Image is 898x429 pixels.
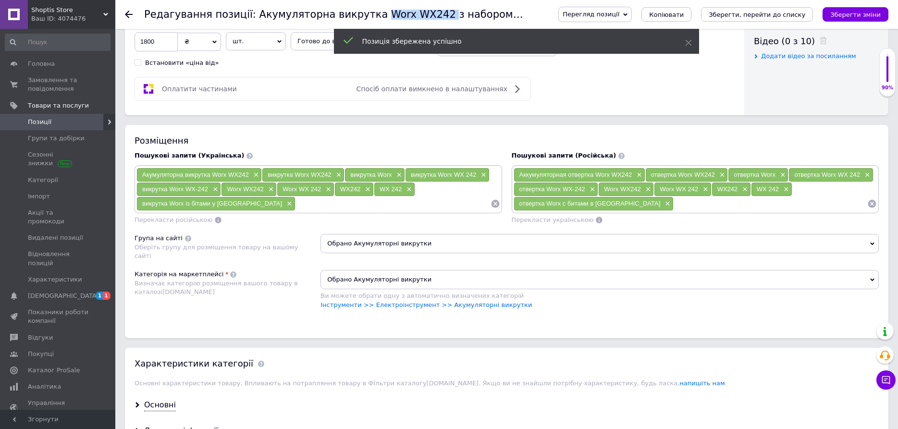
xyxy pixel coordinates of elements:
div: 90% [880,85,895,91]
span: WX242 [340,185,361,193]
div: Встановити «ціна від» [145,59,219,67]
a: Інструменти >> Електроінструмент >> Акумуляторні викрутки [320,301,532,308]
span: отвертка Worx WX 242 [794,171,860,178]
div: Позиція збережена успішно [362,37,661,46]
span: Категорії [28,176,58,184]
span: викрутка Worx із бітами у [GEOGRAPHIC_DATA] [142,200,282,207]
p: Комплектация: отвертка, 30 насадок, USB провод, кейс [10,94,285,104]
span: Визначає категорію розміщення вашого товару в каталозі [DOMAIN_NAME] [135,280,298,295]
span: Відновлення позицій [28,250,89,267]
p: Поворотний момент: 5/0.15 Nm [10,29,285,39]
span: Імпорт [28,192,50,201]
span: Відео (0 з 10) [754,36,815,46]
span: Групи та добірки [28,134,85,143]
span: викрутка Worx WX 242 [411,171,476,178]
h1: Редагування позиції: Акумуляторна викрутка Worx WX242 з набором із 30 Біт у кейсі [144,9,599,20]
span: × [663,200,670,208]
span: отвертка Worx с битами в [GEOGRAPHIC_DATA] [519,200,661,207]
span: викрутка Worx WX242 [268,171,332,178]
span: Сезонні знижки [28,150,89,168]
span: × [479,171,486,179]
span: Управління сайтом [28,399,89,416]
p: Кількість швидкостей: 7 [10,13,285,23]
span: Оберіть групу для розміщення товару на вашому сайті [135,244,298,259]
span: × [266,185,274,194]
span: Worx WX 242 [283,185,321,193]
div: Ви можете обрати одну з автоматично визначених категорій [320,292,879,300]
span: [DEMOGRAPHIC_DATA] [28,292,99,300]
span: × [717,171,725,179]
span: × [781,185,789,194]
div: Характеристики категорії [135,357,253,369]
span: Відгуки [28,333,53,342]
span: WX242 [717,185,738,193]
span: Головна [28,60,55,68]
span: Позиції [28,118,51,126]
span: × [210,185,218,194]
span: × [643,185,651,194]
span: отвертка Worx [734,171,775,178]
span: Обрано Акумуляторні викрутки [320,270,879,289]
div: Повернутися назад [125,11,133,18]
span: Показники роботи компанії [28,308,89,325]
div: 90% Якість заповнення [879,48,896,97]
span: Worx WX 242 [660,185,698,193]
p: Количество скоростей: 7 [10,13,285,23]
span: ₴ [185,38,189,45]
span: Worx WX242 [604,185,640,193]
div: Розміщення [135,135,879,147]
div: Ваш ID: 4074476 [31,14,115,23]
input: 0 [135,32,178,51]
span: × [251,171,259,179]
span: Worx WX242 [227,185,263,193]
span: Замовлення та повідомлення [28,76,89,93]
p: Розміри:37, 5 х 190 мм [10,78,285,88]
span: Пошукові запити (Українська) [135,152,244,159]
span: 1 [96,292,103,300]
span: × [284,200,292,208]
span: Пошукові запити (Російська) [512,152,616,159]
span: × [323,185,331,194]
span: Перекласти українською [512,216,594,223]
input: Пошук [5,34,111,51]
span: Основні характеристики товару. Впливають на потрапляння товару в Фільтри каталогу [DOMAIN_NAME] .... [135,380,725,387]
span: Товари та послуги [28,101,89,110]
span: × [634,171,642,179]
div: Основні [144,400,176,411]
span: Готово до відправки [297,37,365,45]
span: × [363,185,370,194]
button: Зберегти зміни [823,7,888,22]
button: Зберегти, перейти до списку [701,7,813,22]
span: Копіювати [649,11,684,18]
div: Група на сайті [135,234,183,243]
span: Характеристики [28,275,82,284]
span: × [701,185,708,194]
p: Вага: 320 г [10,61,285,72]
a: напишіть нам [679,380,725,387]
span: Shoptis Store [31,6,103,14]
button: Копіювати [641,7,691,22]
span: Акумуляторна викрутка Worx WX242 [142,171,249,178]
p: Вес: 320 г [10,61,285,72]
span: отвертка Worx WX242 [651,171,715,178]
span: × [394,171,402,179]
div: Категорія на маркетплейсі [135,270,223,279]
p: Максимальна кількість обертів за хвилину: 320 [10,45,285,55]
span: Додати відео за посиланням [761,52,856,60]
p: Размеры:37, 5 х 190 мм [10,78,285,88]
i: Зберегти зміни [830,11,881,18]
span: Оплатити частинами [162,85,237,93]
span: отвертка Worx WX-242 [519,185,585,193]
span: WX 242 [380,185,402,193]
span: × [740,185,748,194]
span: × [862,171,870,179]
span: Перегляд позиції [563,11,619,18]
span: викрутка Worx WX-242 [142,185,208,193]
span: Покупці [28,350,54,358]
span: Аналітика [28,382,61,391]
span: Каталог ProSale [28,366,80,375]
span: викрутка Worx [350,171,392,178]
span: Аккумуляторная отвертка Worx WX242 [519,171,632,178]
span: Видалені позиції [28,233,83,242]
span: WX 242 [757,185,779,193]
